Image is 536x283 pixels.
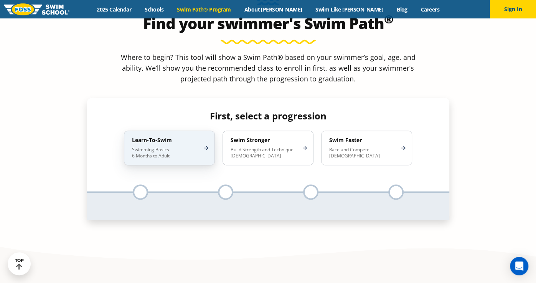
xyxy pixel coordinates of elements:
[4,3,69,15] img: FOSS Swim School Logo
[414,6,446,13] a: Careers
[329,147,396,159] p: Race and Compete [DEMOGRAPHIC_DATA]
[138,6,170,13] a: Schools
[132,147,199,159] p: Swimming Basics 6 Months to Adult
[329,137,396,144] h4: Swim Faster
[384,11,393,27] sup: ®
[231,147,298,159] p: Build Strength and Technique [DEMOGRAPHIC_DATA]
[309,6,390,13] a: Swim Like [PERSON_NAME]
[231,137,298,144] h4: Swim Stronger
[390,6,414,13] a: Blog
[15,258,24,270] div: TOP
[118,111,418,121] h4: First, select a progression
[90,6,138,13] a: 2025 Calendar
[132,137,199,144] h4: Learn-To-Swim
[118,52,419,84] p: Where to begin? This tool will show a Swim Path® based on your swimmer’s goal, age, and ability. ...
[170,6,237,13] a: Swim Path® Program
[87,14,449,33] h2: Find your swimmer's Swim Path
[237,6,309,13] a: About [PERSON_NAME]
[510,257,528,275] div: Open Intercom Messenger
